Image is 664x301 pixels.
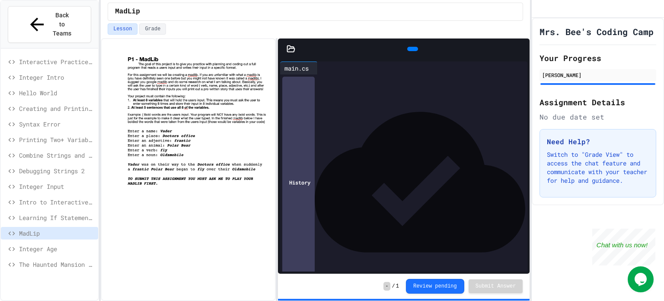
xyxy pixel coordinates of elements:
span: Debugging Strings 2 [19,166,95,175]
span: Learning If Statements [19,213,95,222]
button: Submit Answer [469,279,523,293]
span: - [383,282,390,291]
button: Review pending [406,279,464,294]
span: Submit Answer [476,283,516,290]
span: Integer Age [19,244,95,253]
span: Hello World [19,88,95,97]
h2: Assignment Details [539,96,656,108]
span: Printing Two+ Variables [19,135,95,144]
span: MadLip [115,6,140,17]
span: Intro to Interactive Programs [19,197,95,207]
span: Integer Intro [19,73,95,82]
div: No due date set [539,112,656,122]
span: Syntax Error [19,120,95,129]
span: Integer Input [19,182,95,191]
div: History [282,77,315,288]
iframe: chat widget [592,229,655,265]
span: Combine Strings and Literals [19,151,95,160]
span: Creating and Printing a String Variable [19,104,95,113]
span: Interactive Practice - Who Are You? [19,57,95,66]
span: 1 [396,283,399,290]
iframe: chat widget [628,266,655,292]
button: Lesson [108,23,137,35]
button: Back to Teams [8,6,91,43]
p: Switch to "Grade View" to access the chat feature and communicate with your teacher for help and ... [547,150,649,185]
span: / [392,283,395,290]
div: [PERSON_NAME] [542,71,654,79]
button: Grade [139,23,166,35]
span: The Haunted Mansion Mystery [19,260,95,269]
div: main.cs [280,64,313,73]
span: Back to Teams [52,11,73,38]
h2: Your Progress [539,52,656,64]
span: MadLip [19,229,95,238]
h3: Need Help? [547,136,649,147]
div: main.cs [280,61,318,74]
h1: Mrs. Bee's Coding Camp [539,26,654,38]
